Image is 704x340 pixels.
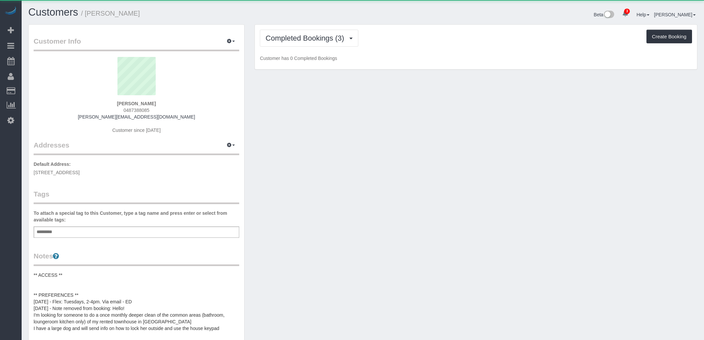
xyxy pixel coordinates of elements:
[636,12,649,17] a: Help
[594,12,615,17] a: Beta
[123,108,149,113] span: 0487388085
[34,210,239,223] label: To attach a special tag to this Customer, type a tag name and press enter or select from availabl...
[34,189,239,204] legend: Tags
[260,30,358,47] button: Completed Bookings (3)
[654,12,696,17] a: [PERSON_NAME]
[34,36,239,51] legend: Customer Info
[112,128,161,133] span: Customer since [DATE]
[624,9,630,14] span: 3
[34,251,239,266] legend: Notes
[81,10,140,17] small: / [PERSON_NAME]
[34,161,71,168] label: Default Address:
[646,30,692,44] button: Create Booking
[619,7,632,21] a: 3
[265,34,347,42] span: Completed Bookings (3)
[78,114,195,120] a: [PERSON_NAME][EMAIL_ADDRESS][DOMAIN_NAME]
[28,6,78,18] a: Customers
[260,55,692,62] p: Customer has 0 Completed Bookings
[603,11,614,19] img: New interface
[34,170,80,175] span: [STREET_ADDRESS]
[117,101,156,106] strong: [PERSON_NAME]
[4,7,17,16] img: Automaid Logo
